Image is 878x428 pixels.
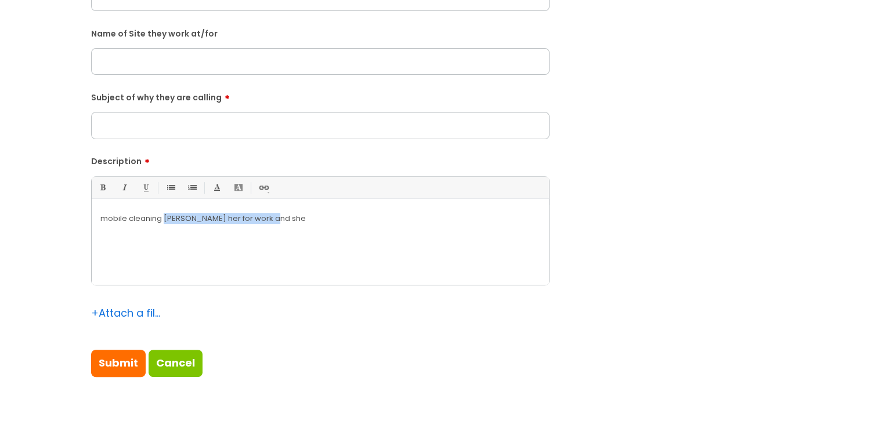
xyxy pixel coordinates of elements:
[185,180,199,195] a: 1. Ordered List (Ctrl-Shift-8)
[91,304,161,322] div: Attach a file
[256,180,270,195] a: Link
[91,350,146,376] input: Submit
[117,180,131,195] a: Italic (Ctrl-I)
[138,180,153,195] a: Underline(Ctrl-U)
[100,213,540,224] p: mobile cleaning [PERSON_NAME] her for work and she
[149,350,203,376] a: Cancel
[91,153,550,166] label: Description
[91,27,550,39] label: Name of Site they work at/for
[163,180,178,195] a: • Unordered List (Ctrl-Shift-7)
[209,180,224,195] a: Font Color
[91,89,550,103] label: Subject of why they are calling
[231,180,245,195] a: Back Color
[95,180,110,195] a: Bold (Ctrl-B)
